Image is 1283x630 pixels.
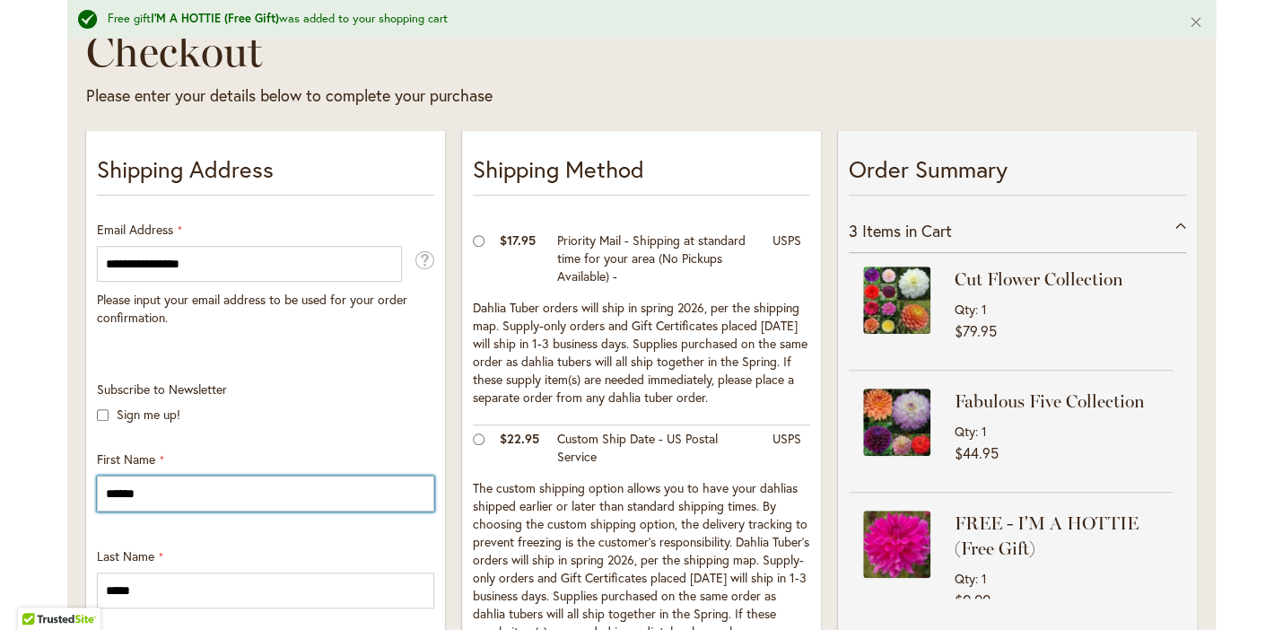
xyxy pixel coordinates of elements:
[982,423,987,440] span: 1
[97,291,407,326] span: Please input your email address to be used for your order confirmation.
[97,153,434,196] p: Shipping Address
[955,301,975,318] span: Qty
[849,220,858,241] span: 3
[97,451,155,468] span: First Name
[955,511,1168,561] strong: FREE - I'M A HOTTIE (Free Gift)
[97,381,227,398] span: Subscribe to Newsletter
[108,11,1162,28] div: Free gift was added to your shopping cart
[500,232,536,249] span: $17.95
[764,227,810,294] td: USPS
[86,84,875,108] div: Please enter your details below to complete your purchase
[955,591,991,609] span: $0.00
[863,389,930,456] img: Fabulous Five Collection
[117,406,180,423] label: Sign me up!
[473,153,810,196] p: Shipping Method
[13,566,64,617] iframe: Launch Accessibility Center
[849,153,1186,196] p: Order Summary
[86,24,875,78] h1: Checkout
[473,294,810,425] td: Dahlia Tuber orders will ship in spring 2026, per the shipping map. Supply-only orders and Gift C...
[97,221,173,238] span: Email Address
[151,11,279,26] strong: I'M A HOTTIE (Free Gift)
[982,301,987,318] span: 1
[955,570,975,587] span: Qty
[955,389,1168,414] strong: Fabulous Five Collection
[862,220,952,241] span: Items in Cart
[97,547,154,564] span: Last Name
[982,570,987,587] span: 1
[955,423,975,440] span: Qty
[863,267,930,334] img: Cut Flower Collection
[548,425,764,476] td: Custom Ship Date - US Postal Service
[863,511,930,578] img: I'M A HOTTIE (Free Gift)
[955,443,999,462] span: $44.95
[955,321,997,340] span: $79.95
[955,267,1168,292] strong: Cut Flower Collection
[764,425,810,476] td: USPS
[500,430,539,447] span: $22.95
[548,227,764,294] td: Priority Mail - Shipping at standard time for your area (No Pickups Available) -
